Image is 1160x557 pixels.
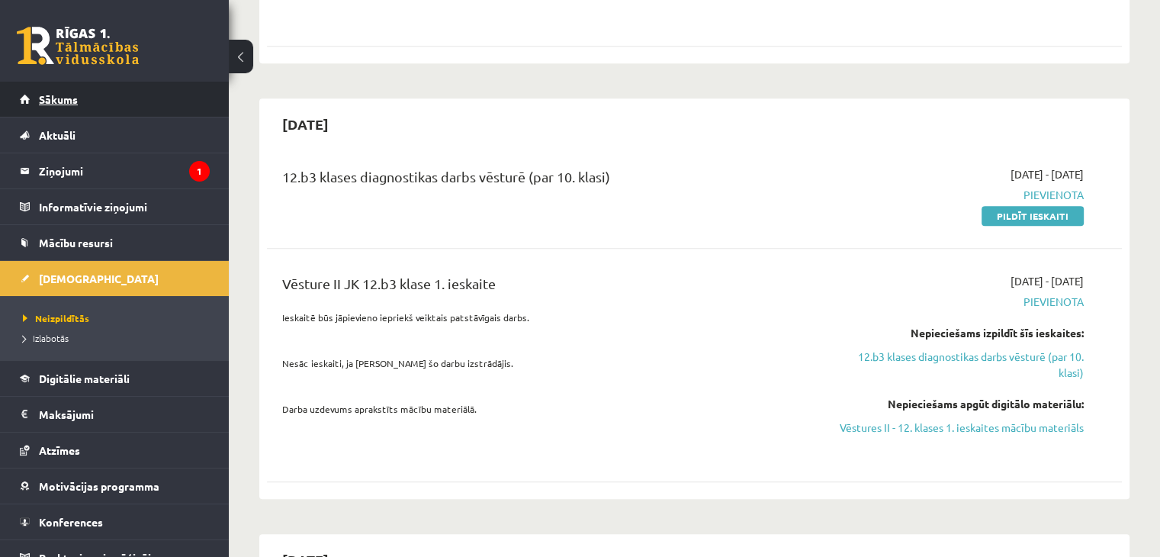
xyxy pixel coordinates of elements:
[39,397,210,432] legend: Maksājumi
[23,331,214,345] a: Izlabotās
[39,153,210,188] legend: Ziņojumi
[39,272,159,285] span: [DEMOGRAPHIC_DATA]
[282,311,809,324] p: Ieskaitē būs jāpievieno iepriekš veiktais patstāvīgais darbs.
[39,372,130,385] span: Digitālie materiāli
[832,187,1084,203] span: Pievienota
[39,189,210,224] legend: Informatīvie ziņojumi
[20,225,210,260] a: Mācību resursi
[39,128,76,142] span: Aktuāli
[20,261,210,296] a: [DEMOGRAPHIC_DATA]
[39,479,159,493] span: Motivācijas programma
[282,356,809,370] p: Nesāc ieskaiti, ja [PERSON_NAME] šo darbu izstrādājis.
[282,402,809,416] p: Darba uzdevums aprakstīts mācību materiālā.
[282,273,809,301] div: Vēsture II JK 12.b3 klase 1. ieskaite
[832,294,1084,310] span: Pievienota
[39,515,103,529] span: Konferences
[1011,273,1084,289] span: [DATE] - [DATE]
[982,206,1084,226] a: Pildīt ieskaiti
[39,443,80,457] span: Atzīmes
[20,153,210,188] a: Ziņojumi1
[23,332,69,344] span: Izlabotās
[20,82,210,117] a: Sākums
[20,189,210,224] a: Informatīvie ziņojumi
[20,361,210,396] a: Digitālie materiāli
[267,106,344,142] h2: [DATE]
[832,420,1084,436] a: Vēstures II - 12. klases 1. ieskaites mācību materiāls
[20,504,210,539] a: Konferences
[23,312,89,324] span: Neizpildītās
[1011,166,1084,182] span: [DATE] - [DATE]
[20,468,210,504] a: Motivācijas programma
[282,166,809,195] div: 12.b3 klases diagnostikas darbs vēsturē (par 10. klasi)
[189,161,210,182] i: 1
[832,349,1084,381] a: 12.b3 klases diagnostikas darbs vēsturē (par 10. klasi)
[20,397,210,432] a: Maksājumi
[832,396,1084,412] div: Nepieciešams apgūt digitālo materiālu:
[23,311,214,325] a: Neizpildītās
[17,27,139,65] a: Rīgas 1. Tālmācības vidusskola
[20,118,210,153] a: Aktuāli
[39,92,78,106] span: Sākums
[39,236,113,250] span: Mācību resursi
[832,325,1084,341] div: Nepieciešams izpildīt šīs ieskaites:
[20,433,210,468] a: Atzīmes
